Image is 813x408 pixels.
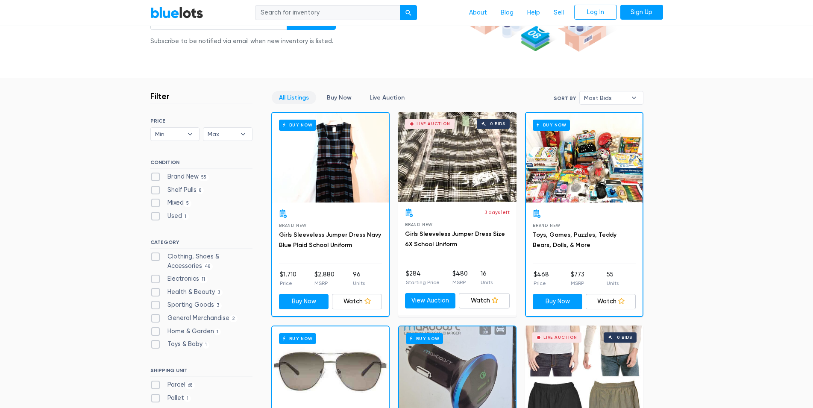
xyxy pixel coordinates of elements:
span: 1 [182,213,189,220]
span: 1 [184,395,191,402]
a: BlueLots [150,6,203,19]
label: Used [150,211,189,221]
span: 8 [197,187,204,194]
label: General Merchandise [150,314,238,323]
li: $468 [534,270,549,287]
div: Live Auction [543,335,577,340]
a: Watch [459,293,510,308]
li: 55 [607,270,619,287]
a: Watch [332,294,382,309]
p: Starting Price [406,279,440,286]
li: $480 [452,269,468,286]
b: ▾ [234,128,252,141]
label: Mixed [150,198,192,208]
p: Units [607,279,619,287]
label: Sort By [554,94,576,102]
a: Watch [586,294,636,309]
label: Health & Beauty [150,288,223,297]
a: Buy Now [320,91,359,104]
a: Sell [547,5,571,21]
label: Home & Garden [150,327,221,336]
div: Subscribe to be notified via email when new inventory is listed. [150,37,336,46]
a: Sign Up [620,5,663,20]
h3: Filter [150,91,170,101]
span: Brand New [279,223,307,228]
span: 2 [229,315,238,322]
a: Buy Now [533,294,583,309]
label: Shelf Pulls [150,185,204,195]
h6: CATEGORY [150,239,252,249]
span: 3 [214,302,222,309]
a: All Listings [272,91,316,104]
div: 0 bids [490,122,505,126]
div: Live Auction [417,122,450,126]
li: $1,710 [280,270,296,287]
li: $2,880 [314,270,335,287]
b: ▾ [181,128,199,141]
a: Buy Now [272,113,389,203]
a: About [462,5,494,21]
h6: CONDITION [150,159,252,169]
h6: Buy Now [279,120,316,130]
span: 1 [214,329,221,335]
a: Buy Now [279,294,329,309]
label: Toys & Baby [150,340,210,349]
p: Units [353,279,365,287]
a: Buy Now [526,113,643,203]
span: 3 [215,289,223,296]
li: 96 [353,270,365,287]
a: Log In [574,5,617,20]
label: Parcel [150,380,195,390]
div: 0 bids [617,335,632,340]
label: Brand New [150,172,209,182]
label: Pallet [150,393,191,403]
span: 11 [199,276,208,283]
span: 55 [199,174,209,181]
span: Max [208,128,236,141]
a: Live Auction 0 bids [398,112,517,202]
label: Sporting Goods [150,300,222,310]
span: Brand New [533,223,561,228]
li: $284 [406,269,440,286]
li: $773 [571,270,584,287]
span: 5 [184,200,192,207]
h6: PRICE [150,118,252,124]
span: Min [155,128,183,141]
a: Help [520,5,547,21]
h6: Buy Now [406,333,443,344]
p: 3 days left [484,208,510,216]
p: Price [534,279,549,287]
a: Live Auction [362,91,412,104]
span: 1 [203,342,210,349]
span: 68 [185,382,195,389]
p: MSRP [314,279,335,287]
a: Girls Sleeveless Jumper Dress Navy Blue Plaid School Uniform [279,231,381,249]
span: Most Bids [584,91,627,104]
h6: Buy Now [533,120,570,130]
label: Clothing, Shoes & Accessories [150,252,252,270]
label: Electronics [150,274,208,284]
h6: SHIPPING UNIT [150,367,252,377]
a: Blog [494,5,520,21]
h6: Buy Now [279,333,316,344]
p: Units [481,279,493,286]
b: ▾ [625,91,643,104]
p: Price [280,279,296,287]
a: View Auction [405,293,456,308]
span: Brand New [405,222,433,227]
a: Girls Sleeveless Jumper Dress Size 6X School Uniform [405,230,505,248]
li: 16 [481,269,493,286]
input: Search for inventory [255,5,400,21]
p: MSRP [452,279,468,286]
a: Toys, Games, Puzzles, Teddy Bears, Dolls, & More [533,231,616,249]
p: MSRP [571,279,584,287]
span: 48 [202,263,213,270]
